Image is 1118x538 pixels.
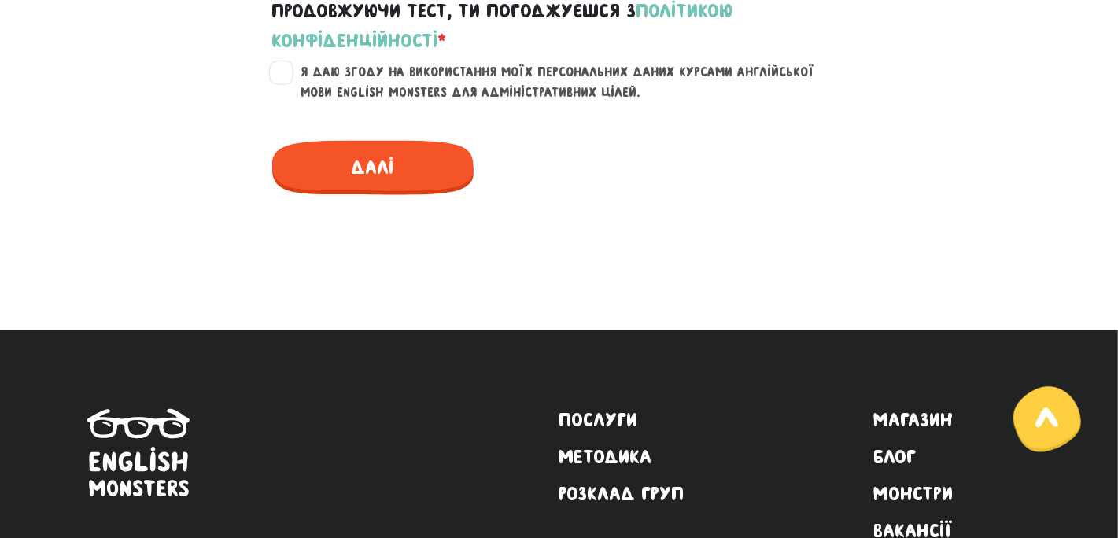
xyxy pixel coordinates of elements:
span: Далі [272,141,474,195]
img: English Monsters [87,409,190,497]
a: Блог [874,446,1031,469]
a: Магазин [874,409,1031,432]
a: Монстри [874,483,1031,506]
a: Розклад груп [559,483,684,506]
a: Послуги [559,409,684,432]
label: Я даю згоду на використання моїх персональних даних курсами англійської мови English Monsters для... [288,63,850,103]
a: Методика [559,446,684,469]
